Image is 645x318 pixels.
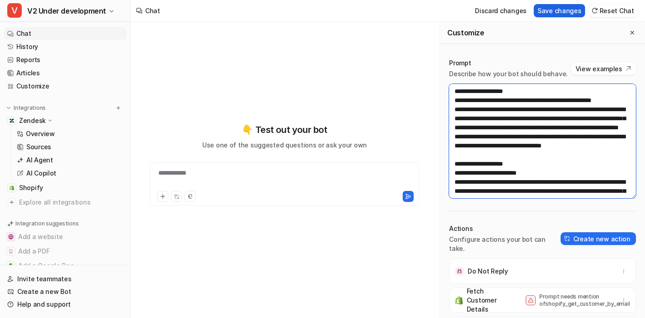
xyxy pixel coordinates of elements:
a: Explore all integrations [4,196,127,209]
div: Chat [145,6,160,15]
a: Create a new Bot [4,285,127,298]
p: Prompt [449,59,568,68]
img: Add a PDF [8,249,14,254]
a: AI Agent [13,154,127,166]
p: Overview [26,129,55,138]
h2: Customize [447,28,484,37]
img: Shopify [9,185,15,191]
button: Add a websiteAdd a website [4,230,127,244]
a: Articles [4,67,127,79]
button: Discard changes [471,4,530,17]
p: AI Copilot [26,169,56,178]
span: Shopify [19,183,43,192]
img: menu_add.svg [115,105,122,111]
button: Close flyout [627,27,638,38]
a: Help and support [4,298,127,311]
button: Create new action [561,232,636,245]
p: Prompt needs mention of shopify_get_customer_by_email [539,293,612,308]
p: Integrations [14,104,46,112]
span: Explore all integrations [19,195,123,210]
a: Chat [4,27,127,40]
p: Use one of the suggested questions or ask your own [202,140,367,150]
button: Save changes [534,4,585,17]
img: Zendesk [9,118,15,123]
p: Do Not Reply [468,267,508,276]
a: Sources [13,141,127,153]
a: History [4,40,127,53]
button: Integrations [4,103,49,113]
button: View examples [571,62,636,75]
img: Add a website [8,234,14,240]
span: V2 Under development [27,5,106,17]
img: explore all integrations [7,198,16,207]
img: create-action-icon.svg [564,235,571,242]
button: Add a PDFAdd a PDF [4,244,127,259]
p: Configure actions your bot can take. [449,235,561,253]
p: Fetch Customer Details [467,287,504,314]
p: 👇 Test out your bot [242,123,327,137]
img: reset [591,7,598,14]
p: Sources [26,142,51,152]
a: Reports [4,54,127,66]
a: Customize [4,80,127,93]
img: Fetch Customer Details icon [455,296,463,305]
p: Integration suggestions [15,220,78,228]
p: Zendesk [19,116,46,125]
span: V [7,3,22,18]
a: ShopifyShopify [4,181,127,194]
a: Overview [13,127,127,140]
img: expand menu [5,105,12,111]
a: Invite teammates [4,273,127,285]
img: Add a Google Doc [8,263,14,269]
p: Describe how your bot should behave. [449,69,568,78]
a: AI Copilot [13,167,127,180]
button: Add a Google DocAdd a Google Doc [4,259,127,273]
button: Reset Chat [589,4,638,17]
img: Do Not Reply icon [455,267,464,276]
p: AI Agent [26,156,53,165]
p: Actions [449,224,561,233]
